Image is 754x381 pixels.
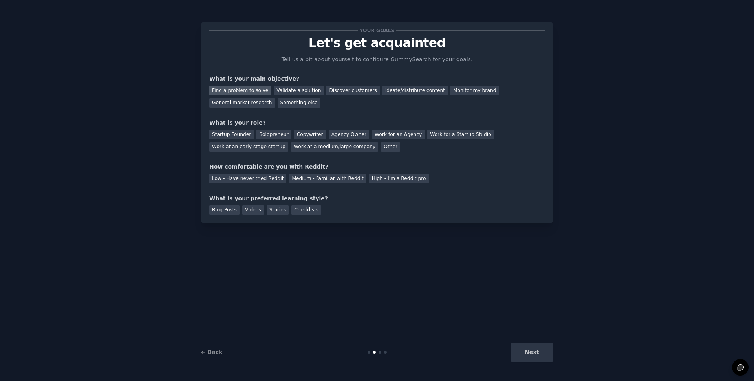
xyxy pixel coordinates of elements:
[278,55,476,64] p: Tell us a bit about yourself to configure GummySearch for your goals.
[209,75,545,83] div: What is your main objective?
[278,98,320,108] div: Something else
[242,205,264,215] div: Videos
[209,98,275,108] div: General market research
[209,174,286,183] div: Low - Have never tried Reddit
[358,26,396,35] span: Your goals
[450,86,499,95] div: Monitor my brand
[209,194,545,203] div: What is your preferred learning style?
[209,86,271,95] div: Find a problem to solve
[381,142,400,152] div: Other
[427,130,494,139] div: Work for a Startup Studio
[274,86,324,95] div: Validate a solution
[201,349,222,355] a: ← Back
[256,130,291,139] div: Solopreneur
[291,205,321,215] div: Checklists
[329,130,369,139] div: Agency Owner
[294,130,326,139] div: Copywriter
[326,86,379,95] div: Discover customers
[382,86,448,95] div: Ideate/distribute content
[209,130,254,139] div: Startup Founder
[209,36,545,50] p: Let's get acquainted
[209,119,545,127] div: What is your role?
[267,205,289,215] div: Stories
[289,174,366,183] div: Medium - Familiar with Reddit
[291,142,378,152] div: Work at a medium/large company
[372,130,425,139] div: Work for an Agency
[209,163,545,171] div: How comfortable are you with Reddit?
[369,174,429,183] div: High - I'm a Reddit pro
[209,142,288,152] div: Work at an early stage startup
[209,205,240,215] div: Blog Posts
